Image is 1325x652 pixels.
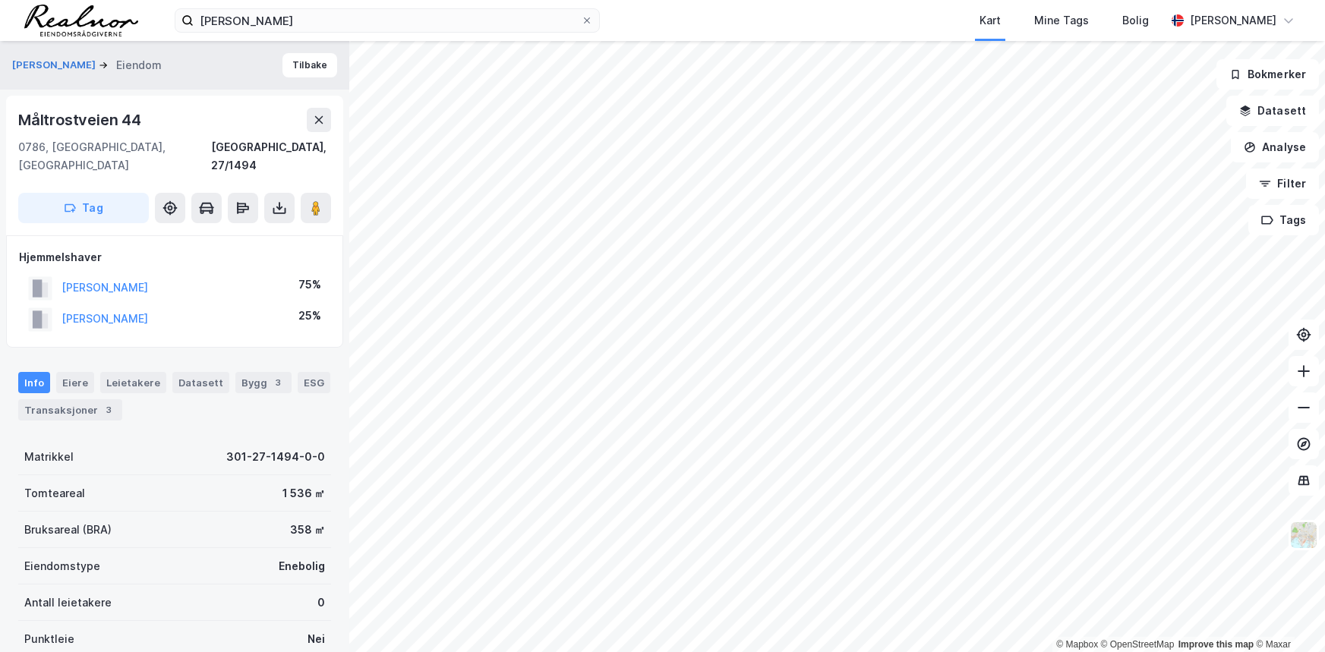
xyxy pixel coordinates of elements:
div: Nei [308,630,325,648]
div: 301-27-1494-0-0 [226,448,325,466]
div: 358 ㎡ [290,521,325,539]
button: Analyse [1231,132,1319,162]
div: 25% [298,307,321,325]
div: Enebolig [279,557,325,575]
a: Improve this map [1178,639,1254,650]
button: [PERSON_NAME] [12,58,99,73]
div: Punktleie [24,630,74,648]
div: Kontrollprogram for chat [1249,579,1325,652]
button: Datasett [1226,96,1319,126]
div: Tomteareal [24,484,85,502]
div: Datasett [172,372,229,393]
img: realnor-logo.934646d98de889bb5806.png [24,5,138,36]
a: Mapbox [1056,639,1098,650]
div: 0 [317,594,325,612]
div: Antall leietakere [24,594,112,612]
div: 0786, [GEOGRAPHIC_DATA], [GEOGRAPHIC_DATA] [18,138,211,175]
div: Hjemmelshaver [19,248,330,266]
div: Eiere [56,372,94,393]
div: Bruksareal (BRA) [24,521,112,539]
input: Søk på adresse, matrikkel, gårdeiere, leietakere eller personer [194,9,581,32]
div: Bygg [235,372,292,393]
div: Bolig [1122,11,1149,30]
button: Bokmerker [1216,59,1319,90]
div: 3 [270,375,286,390]
iframe: Chat Widget [1249,579,1325,652]
button: Filter [1246,169,1319,199]
div: 1 536 ㎡ [282,484,325,502]
div: Eiendom [116,56,162,74]
div: Mine Tags [1034,11,1089,30]
button: Tilbake [282,53,337,77]
div: Transaksjoner [18,399,122,420]
div: Kart [980,11,1001,30]
a: OpenStreetMap [1101,639,1175,650]
div: Måltrostveien 44 [18,108,144,132]
div: Eiendomstype [24,557,100,575]
div: [PERSON_NAME] [1190,11,1276,30]
img: Z [1289,521,1318,550]
div: ESG [298,372,330,393]
div: 3 [101,402,116,417]
div: Leietakere [100,372,166,393]
div: 75% [298,276,321,294]
button: Tags [1248,205,1319,235]
button: Tag [18,193,149,223]
div: [GEOGRAPHIC_DATA], 27/1494 [211,138,331,175]
div: Info [18,372,50,393]
div: Matrikkel [24,448,74,466]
